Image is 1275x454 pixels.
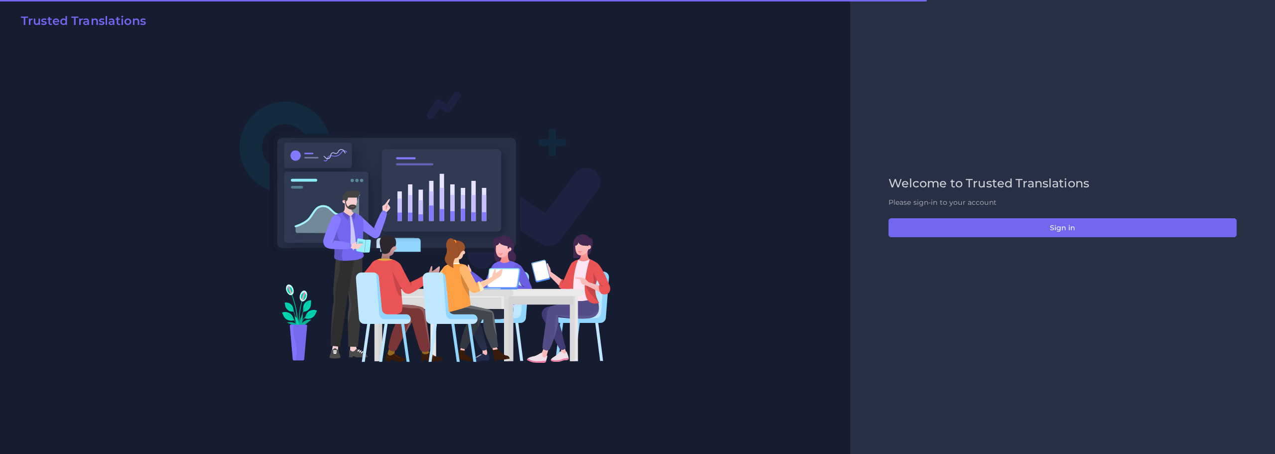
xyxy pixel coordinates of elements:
img: Login V2 [239,91,611,363]
h2: Welcome to Trusted Translations [889,176,1237,191]
button: Sign in [889,218,1237,237]
h2: Trusted Translations [21,14,146,28]
a: Trusted Translations [14,14,146,32]
p: Please sign-in to your account [889,197,1237,208]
